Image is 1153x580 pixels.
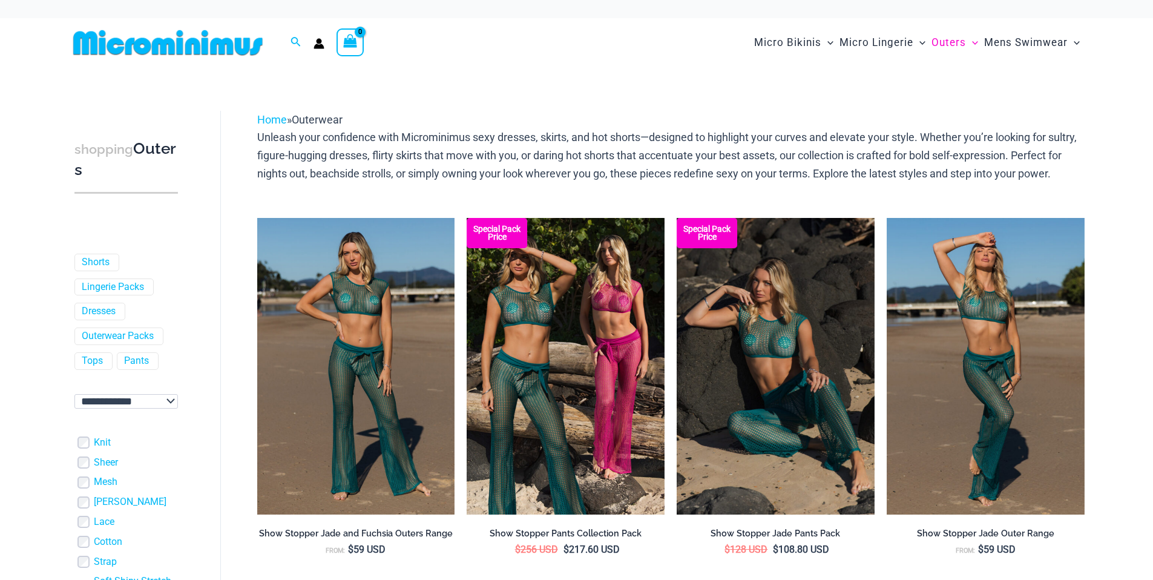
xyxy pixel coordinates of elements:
bdi: 217.60 USD [563,544,620,555]
a: Sheer [94,456,118,469]
a: Micro BikinisMenu ToggleMenu Toggle [751,24,836,61]
select: wpc-taxonomy-pa_color-745982 [74,394,178,409]
a: Mesh [94,476,117,489]
a: Show Stopper Jade 366 Top 5007 pants 01Show Stopper Jade 366 Top 5007 pants 05Show Stopper Jade 3... [887,218,1085,515]
span: $ [724,544,730,555]
a: Show Stopper Jade Outer Range [887,528,1085,544]
a: Collection Pack (6) Collection Pack BCollection Pack B [467,218,665,515]
bdi: 108.80 USD [773,544,829,555]
span: From: [956,547,975,555]
a: Lace [94,516,114,529]
a: Show Stopper Jade 366 Top 5007 pants 08 Show Stopper Jade 366 Top 5007 pants 05Show Stopper Jade ... [677,218,875,515]
bdi: 59 USD [978,544,1016,555]
span: Menu Toggle [1068,27,1080,58]
a: Dresses [82,305,116,318]
span: Menu Toggle [913,27,925,58]
a: Show Stopper Jade 366 Top 5007 pants 03Show Stopper Fuchsia 366 Top 5007 pants 03Show Stopper Fuc... [257,218,455,515]
span: Menu Toggle [966,27,978,58]
bdi: 128 USD [724,544,767,555]
a: Pants [124,355,149,367]
img: Collection Pack (6) [467,218,665,515]
a: Home [257,113,287,126]
h2: Show Stopper Jade Pants Pack [677,528,875,539]
a: Strap [94,556,117,568]
nav: Site Navigation [749,22,1085,63]
a: Account icon link [314,38,324,49]
a: Lingerie Packs [82,281,144,294]
a: Show Stopper Jade Pants Pack [677,528,875,544]
span: Outerwear [292,113,343,126]
span: $ [978,544,984,555]
a: Micro LingerieMenu ToggleMenu Toggle [836,24,928,61]
span: $ [515,544,521,555]
a: Show Stopper Pants Collection Pack [467,528,665,544]
a: Knit [94,437,111,449]
bdi: 59 USD [348,544,386,555]
h3: Outers [74,139,178,180]
h2: Show Stopper Jade and Fuchsia Outers Range [257,528,455,539]
span: Mens Swimwear [984,27,1068,58]
span: shopping [74,142,133,157]
b: Special Pack Price [467,225,527,241]
img: MM SHOP LOGO FLAT [68,29,268,56]
a: Mens SwimwearMenu ToggleMenu Toggle [981,24,1083,61]
h2: Show Stopper Pants Collection Pack [467,528,665,539]
a: Search icon link [291,35,301,50]
a: OutersMenu ToggleMenu Toggle [928,24,981,61]
span: Outers [931,27,966,58]
h2: Show Stopper Jade Outer Range [887,528,1085,539]
img: Show Stopper Jade 366 Top 5007 pants 08 [677,218,875,515]
span: From: [326,547,345,555]
a: Shorts [82,256,110,269]
span: Micro Lingerie [839,27,913,58]
a: Cotton [94,536,122,549]
span: Micro Bikinis [754,27,821,58]
a: [PERSON_NAME] [94,496,166,509]
a: Outerwear Packs [82,330,154,343]
a: Show Stopper Jade and Fuchsia Outers Range [257,528,455,544]
span: Menu Toggle [821,27,833,58]
img: Show Stopper Jade 366 Top 5007 pants 01 [887,218,1085,515]
a: Tops [82,355,103,367]
span: $ [348,544,353,555]
span: » [257,113,343,126]
a: View Shopping Cart, empty [337,28,364,56]
p: Unleash your confidence with Microminimus sexy dresses, skirts, and hot shorts—designed to highli... [257,128,1085,182]
b: Special Pack Price [677,225,737,241]
span: $ [563,544,569,555]
img: Show Stopper Jade 366 Top 5007 pants 03 [257,218,455,515]
span: $ [773,544,778,555]
bdi: 256 USD [515,544,558,555]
